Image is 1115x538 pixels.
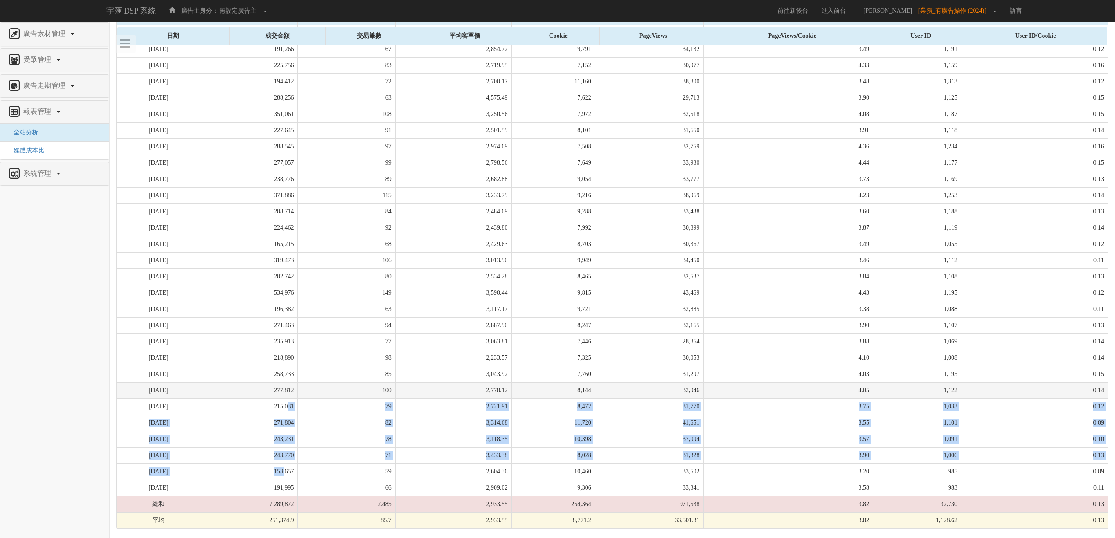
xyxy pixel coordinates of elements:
td: 1,125 [873,90,961,106]
td: 3.88 [703,333,873,350]
td: 34,450 [595,252,703,268]
td: 4.10 [703,350,873,366]
td: 3,250.56 [395,106,511,122]
td: [DATE] [117,350,200,366]
td: 31,650 [595,122,703,138]
td: 149 [298,285,395,301]
td: [DATE] [117,415,200,431]
td: 7,649 [511,155,595,171]
td: 351,061 [200,106,298,122]
td: 224,462 [200,220,298,236]
td: 3,590.44 [395,285,511,301]
td: 31,770 [595,398,703,415]
td: 32,759 [595,138,703,155]
td: 7,992 [511,220,595,236]
td: 31,328 [595,447,703,463]
td: 2,887.90 [395,317,511,333]
td: 218,890 [200,350,298,366]
td: 3.20 [703,463,873,480]
td: 985 [873,463,961,480]
td: 7,446 [511,333,595,350]
td: 30,977 [595,57,703,73]
td: 34,132 [595,41,703,57]
td: 32,257 [595,25,703,41]
td: 1,159 [873,57,961,73]
td: 3.75 [703,398,873,415]
td: [DATE] [117,203,200,220]
td: [DATE] [117,431,200,447]
span: [業務_有廣告操作 (2024)] [918,7,991,14]
div: User ID/Cookie [964,27,1107,45]
div: Cookie [517,27,599,45]
div: User ID [878,27,964,45]
td: 82 [298,415,395,431]
td: [DATE] [117,171,200,187]
td: 80 [298,268,395,285]
td: [DATE] [117,73,200,90]
td: 11,720 [511,415,595,431]
td: 8,144 [511,382,595,398]
td: 1,055 [873,236,961,252]
td: [DATE] [117,220,200,236]
td: 3,043.92 [395,366,511,382]
td: 277,057 [200,155,298,171]
td: 平均 [117,512,200,528]
td: 0.14 [961,122,1108,138]
td: 196,382 [200,301,298,317]
td: 1,091 [873,431,961,447]
td: 2,429.63 [395,236,511,252]
td: 4.08 [703,106,873,122]
td: 33,502 [595,463,703,480]
a: 系統管理 [7,167,102,181]
td: [DATE] [117,25,200,41]
td: 9,288 [511,203,595,220]
span: 廣告主身分： [181,7,218,14]
td: 78 [298,431,395,447]
td: 0.13 [961,203,1108,220]
td: [DATE] [117,90,200,106]
td: 7,152 [511,57,595,73]
td: [DATE] [117,317,200,333]
td: 79 [298,398,395,415]
td: 3.90 [703,447,873,463]
td: [DATE] [117,333,200,350]
td: [DATE] [117,106,200,122]
td: 288,545 [200,138,298,155]
td: 153,657 [200,463,298,480]
td: 215,031 [200,398,298,415]
td: 9,949 [511,252,595,268]
span: [PERSON_NAME] [859,7,917,14]
td: 1,187 [873,106,961,122]
td: 37,094 [595,431,703,447]
td: [DATE] [117,138,200,155]
div: 成交金額 [230,27,325,45]
a: 全站分析 [7,129,38,136]
td: 1,119 [873,220,961,236]
span: 廣告素材管理 [21,30,70,37]
td: 2,439.80 [395,220,511,236]
td: 0.10 [961,431,1108,447]
a: 媒體成本比 [7,147,44,154]
td: 99 [298,155,395,171]
td: 0.16 [961,57,1108,73]
td: 200,949 [200,25,298,41]
td: 1,033 [873,398,961,415]
td: [DATE] [117,122,200,138]
td: 9,306 [511,480,595,496]
td: 0.12 [961,398,1108,415]
td: 277,812 [200,382,298,398]
td: 165,215 [200,236,298,252]
td: 2,233.57 [395,350,511,366]
td: 0.11 [961,301,1108,317]
td: 0.13 [961,171,1108,187]
div: PageViews/Cookie [707,27,878,45]
td: 1,107 [873,317,961,333]
td: 2,682.88 [395,171,511,187]
td: 3,063.81 [395,333,511,350]
td: 85.7 [298,512,395,528]
td: 38,800 [595,73,703,90]
td: 33,438 [595,203,703,220]
td: 9,054 [511,171,595,187]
